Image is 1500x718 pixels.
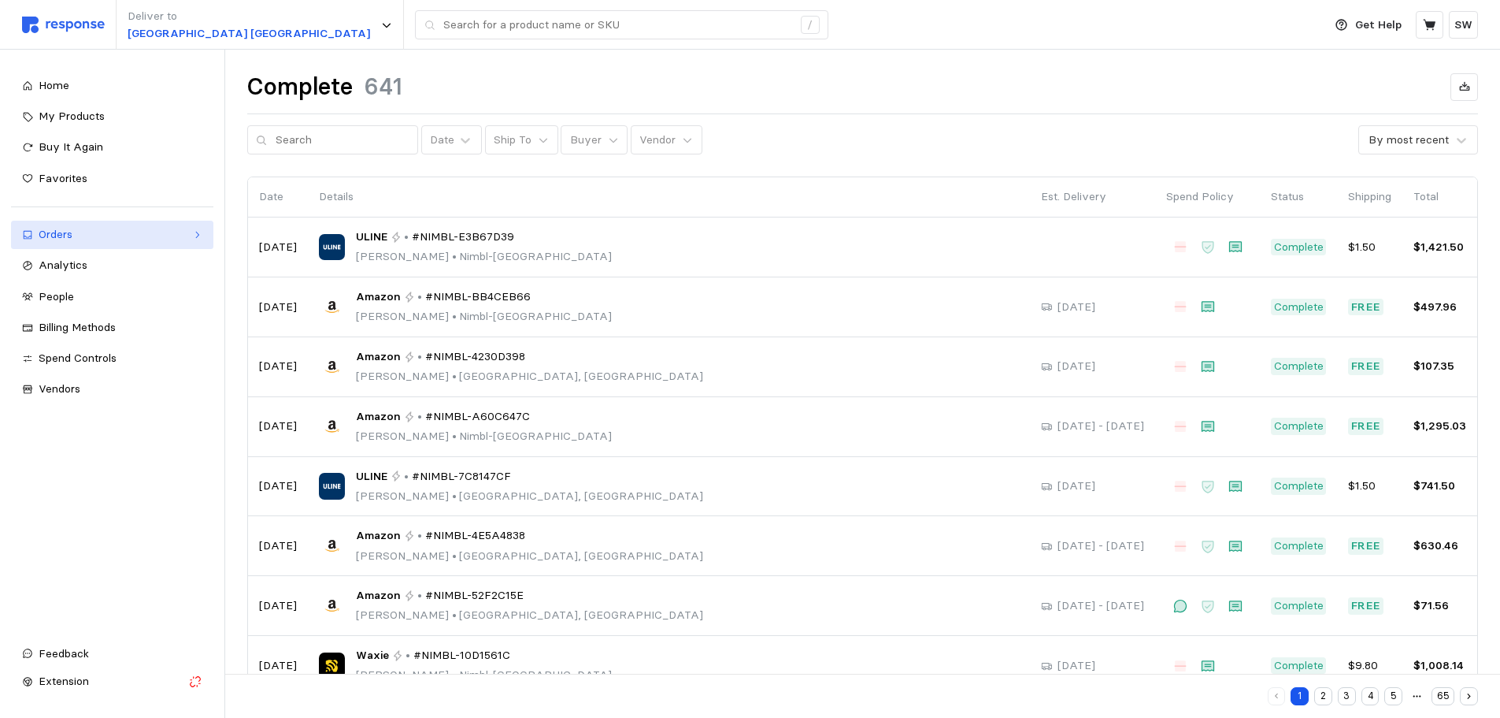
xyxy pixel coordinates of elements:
p: [PERSON_NAME] [GEOGRAPHIC_DATA], [GEOGRAPHIC_DATA] [356,488,703,505]
span: Amazon [356,527,401,545]
span: #NIMBL-4230D398 [425,348,525,366]
p: • [406,647,410,664]
p: [DATE] [259,418,297,435]
p: Complete [1274,239,1324,256]
p: Shipping [1348,188,1391,206]
span: Vendors [39,381,80,396]
p: Free [1351,597,1381,615]
p: [DATE] [1057,358,1095,375]
p: Free [1351,358,1381,375]
span: • [449,549,459,563]
p: [DATE] [259,299,297,316]
span: #NIMBL-E3B67D39 [412,229,514,246]
span: #NIMBL-A60C647C [425,408,530,426]
a: Favorites [11,165,213,193]
p: $1,295.03 [1413,418,1466,435]
span: #NIMBL-7C8147CF [412,468,511,485]
p: $9.80 [1348,657,1391,675]
p: [DATE] [1057,478,1095,495]
a: Spend Controls [11,344,213,373]
img: svg%3e [22,17,105,33]
p: • [404,468,409,485]
button: Get Help [1326,10,1411,40]
span: Amazon [356,288,401,306]
p: $1.50 [1348,239,1391,256]
span: Amazon [356,587,401,605]
span: Home [39,78,69,92]
p: Complete [1274,478,1324,495]
img: Amazon [319,593,345,619]
span: #NIMBL-52F2C15E [425,587,524,605]
p: Deliver to [128,8,370,25]
span: • [449,608,459,622]
span: • [449,489,459,503]
p: $1,008.14 [1413,657,1466,675]
p: Free [1351,418,1381,435]
p: [DATE] [1057,657,1095,675]
div: Date [430,132,454,148]
button: 1 [1291,687,1309,705]
p: • [417,527,422,545]
p: Complete [1274,418,1324,435]
span: Feedback [39,646,89,660]
img: ULINE [319,473,345,499]
span: Spend Controls [39,351,117,365]
p: • [417,288,422,306]
span: Extension [39,674,89,688]
span: #NIMBL-4E5A4838 [425,527,525,545]
span: • [449,668,459,682]
p: $1,421.50 [1413,239,1466,256]
span: • [449,369,459,383]
p: Complete [1274,358,1324,375]
p: [PERSON_NAME] Nimbl-[GEOGRAPHIC_DATA] [356,308,612,326]
div: / [801,16,820,35]
p: Complete [1274,597,1324,615]
img: Waxie [319,653,345,679]
p: $71.56 [1413,597,1466,615]
p: $741.50 [1413,478,1466,495]
p: SW [1454,17,1472,34]
p: Est. Delivery [1041,188,1144,206]
p: Get Help [1355,17,1402,34]
p: [DATE] - [DATE] [1057,597,1144,615]
span: My Products [39,109,105,123]
button: Feedback [11,640,213,668]
span: People [39,289,74,303]
p: Vendor [639,132,676,149]
span: ULINE [356,468,387,485]
p: [DATE] [259,597,297,615]
p: • [417,587,422,605]
p: [DATE] [259,239,297,256]
p: $1.50 [1348,478,1391,495]
a: Billing Methods [11,314,213,342]
p: [DATE] [259,358,297,375]
p: [DATE] [259,657,297,675]
p: [DATE] [259,538,297,555]
a: Buy It Again [11,133,213,162]
p: Buyer [570,132,602,149]
p: [DATE] [1057,299,1095,316]
img: Amazon [319,294,345,320]
span: #NIMBL-BB4CEB66 [425,288,531,306]
span: #NIMBL-10D1561C [413,647,510,664]
p: [PERSON_NAME] Nimbl-[GEOGRAPHIC_DATA] [356,667,612,684]
p: [PERSON_NAME] Nimbl-[GEOGRAPHIC_DATA] [356,248,612,266]
img: Amazon [319,533,345,559]
span: Billing Methods [39,320,116,334]
p: Complete [1274,657,1324,675]
p: • [417,408,422,426]
p: [DATE] - [DATE] [1057,418,1144,435]
input: Search for a product name or SKU [443,11,792,39]
button: Ship To [485,125,558,155]
button: 2 [1314,687,1332,705]
span: Favorites [39,171,87,185]
p: [DATE] - [DATE] [1057,538,1144,555]
a: My Products [11,102,213,131]
div: By most recent [1369,132,1449,148]
a: Analytics [11,251,213,280]
p: Details [319,188,1019,206]
span: • [449,429,459,443]
p: $630.46 [1413,538,1466,555]
p: [PERSON_NAME] Nimbl-[GEOGRAPHIC_DATA] [356,428,612,445]
p: Complete [1274,299,1324,316]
